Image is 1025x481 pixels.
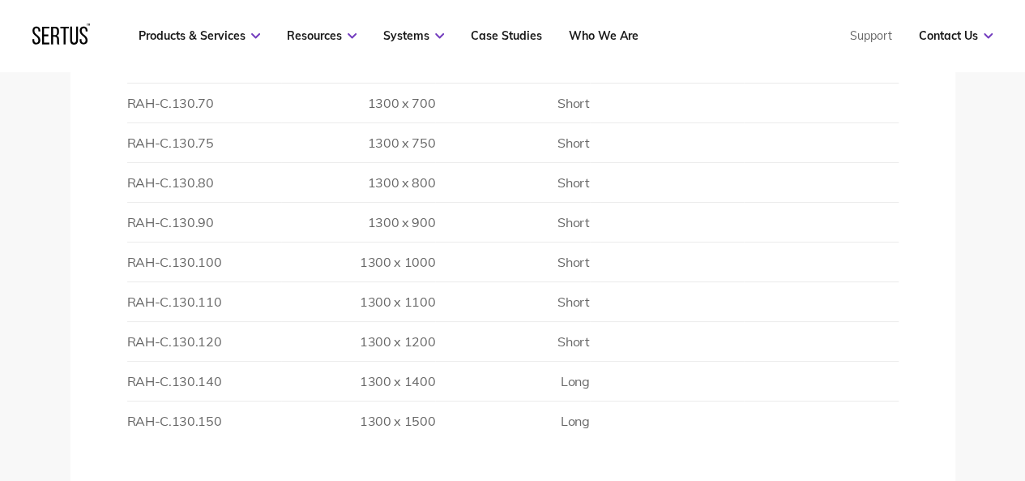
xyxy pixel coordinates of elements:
[281,203,435,243] td: 1300 x 900
[127,84,281,123] td: RAH-C.130.70
[435,203,589,243] td: Short
[435,243,589,282] td: Short
[281,402,435,441] td: 1300 x 1500
[435,282,589,322] td: Short
[435,123,589,163] td: Short
[435,402,589,441] td: Long
[281,84,435,123] td: 1300 x 700
[127,163,281,203] td: RAH-C.130.80
[127,203,281,243] td: RAH-C.130.90
[435,362,589,402] td: Long
[127,123,281,163] td: RAH-C.130.75
[127,322,281,362] td: RAH-C.130.120
[139,28,260,43] a: Products & Services
[471,28,542,43] a: Case Studies
[127,282,281,322] td: RAH-C.130.110
[733,293,1025,481] iframe: Chat Widget
[127,362,281,402] td: RAH-C.130.140
[287,28,357,43] a: Resources
[127,243,281,282] td: RAH-C.130.100
[435,163,589,203] td: Short
[281,243,435,282] td: 1300 x 1000
[281,123,435,163] td: 1300 x 750
[281,362,435,402] td: 1300 x 1400
[281,163,435,203] td: 1300 x 800
[435,84,589,123] td: Short
[919,28,993,43] a: Contact Us
[850,28,892,43] a: Support
[281,282,435,322] td: 1300 x 1100
[435,322,589,362] td: Short
[281,322,435,362] td: 1300 x 1200
[127,402,281,441] td: RAH-C.130.150
[569,28,638,43] a: Who We Are
[383,28,444,43] a: Systems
